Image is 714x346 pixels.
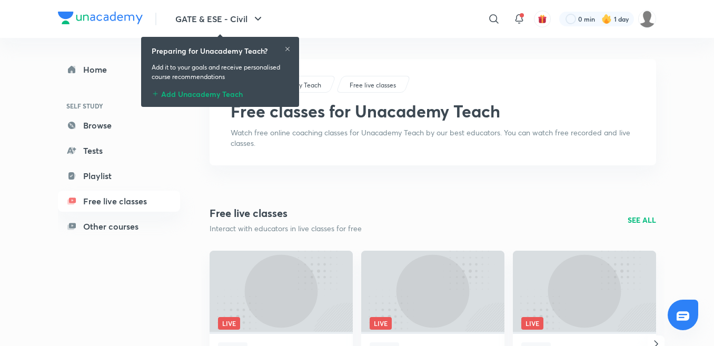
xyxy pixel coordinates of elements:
[231,127,635,149] p: Watch free online coaching classes for Unacademy Teach by our best educators. You can watch free ...
[267,81,321,90] p: Unacademy Teach
[169,8,271,29] button: GATE & ESE - Civil
[348,81,398,90] a: Free live classes
[628,214,656,225] a: SEE ALL
[58,216,180,237] a: Other courses
[231,101,500,121] h1: Free classes for Unacademy Teach
[210,223,362,234] p: Interact with educators in live classes for free
[58,59,180,80] a: Home
[513,251,656,334] a: Live
[152,45,267,56] h6: Preparing for Unacademy Teach?
[210,251,353,334] a: Live
[58,191,180,212] a: Free live classes
[601,14,612,24] img: streak
[266,81,323,90] a: Unacademy Teach
[218,317,240,330] span: Live
[638,10,656,28] img: Kranti
[210,205,362,221] h2: Free live classes
[152,63,289,82] p: Add it to your goals and receive personalised course recommendations
[521,317,543,330] span: Live
[58,115,180,136] a: Browse
[58,12,143,27] a: Company Logo
[534,11,551,27] button: avatar
[361,251,504,334] a: Live
[370,317,392,330] span: Live
[58,97,180,115] h6: SELF STUDY
[350,81,396,90] p: Free live classes
[58,140,180,161] a: Tests
[58,165,180,186] a: Playlist
[538,14,547,24] img: avatar
[58,12,143,24] img: Company Logo
[152,86,289,98] div: Add Unacademy Teach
